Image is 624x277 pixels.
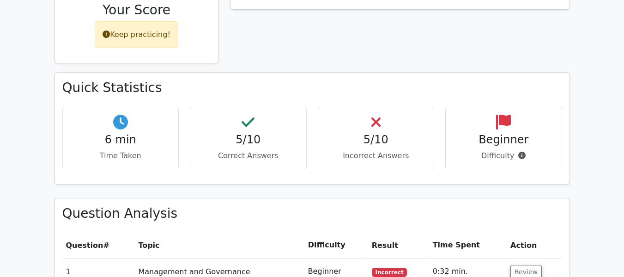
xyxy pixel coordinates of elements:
[453,133,554,147] h4: Beginner
[62,2,211,18] h3: Your Score
[70,133,171,147] h4: 6 min
[429,232,507,259] th: Time Spent
[62,80,562,96] h3: Quick Statistics
[198,133,299,147] h4: 5/10
[507,232,562,259] th: Action
[62,232,135,259] th: #
[62,206,562,222] h3: Question Analysis
[304,232,368,259] th: Difficulty
[368,232,429,259] th: Result
[95,21,178,48] div: Keep practicing!
[326,150,427,161] p: Incorrect Answers
[134,232,304,259] th: Topic
[453,150,554,161] p: Difficulty
[326,133,427,147] h4: 5/10
[198,150,299,161] p: Correct Answers
[372,268,407,277] span: Incorrect
[70,150,171,161] p: Time Taken
[66,241,103,250] span: Question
